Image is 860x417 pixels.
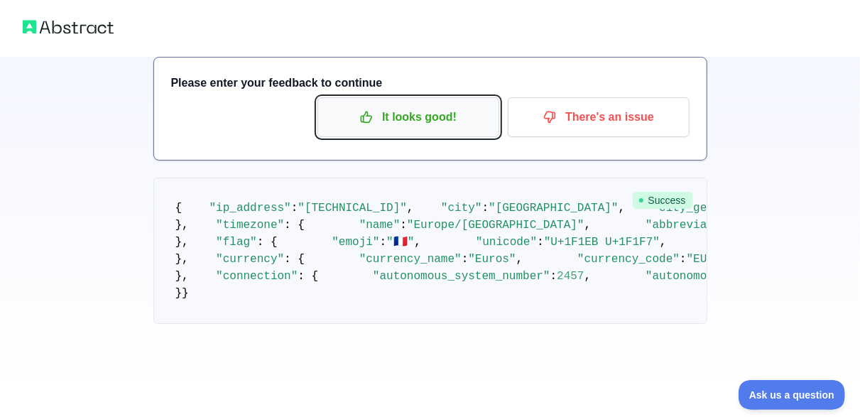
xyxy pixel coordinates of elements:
span: : [400,219,407,232]
span: "timezone" [216,219,284,232]
iframe: Toggle Customer Support [739,380,846,410]
span: , [407,202,414,215]
span: "🇫🇷" [386,236,414,249]
span: : { [257,236,278,249]
span: : [291,202,298,215]
p: It looks good! [328,105,489,129]
span: "[TECHNICAL_ID]" [298,202,407,215]
img: Abstract logo [23,17,114,37]
span: 2457 [557,270,584,283]
span: , [619,202,626,215]
span: "[GEOGRAPHIC_DATA]" [489,202,618,215]
span: : [550,270,557,283]
span: "Euros" [468,253,516,266]
span: , [584,219,592,232]
span: "city" [441,202,482,215]
span: "connection" [216,270,298,283]
p: There's an issue [518,105,679,129]
button: There's an issue [508,97,690,137]
span: "flag" [216,236,257,249]
span: { [175,202,183,215]
span: : { [284,219,305,232]
span: : [462,253,469,266]
span: "name" [359,219,401,232]
span: "currency_name" [359,253,462,266]
span: "autonomous_system_number" [373,270,550,283]
span: , [584,270,592,283]
span: "emoji" [332,236,379,249]
span: : [482,202,489,215]
span: : { [298,270,318,283]
span: "EUR" [687,253,721,266]
span: "currency" [216,253,284,266]
span: Success [633,192,693,209]
span: "unicode" [476,236,537,249]
span: : { [284,253,305,266]
span: "U+1F1EB U+1F1F7" [544,236,660,249]
span: "Europe/[GEOGRAPHIC_DATA]" [407,219,584,232]
span: "abbreviation" [646,219,741,232]
span: : [537,236,544,249]
span: : [380,236,387,249]
span: "currency_code" [577,253,680,266]
h3: Please enter your feedback to continue [171,75,690,92]
span: , [414,236,421,249]
span: , [516,253,523,266]
span: : [680,253,687,266]
span: , [660,236,667,249]
button: It looks good! [317,97,499,137]
span: "ip_address" [209,202,291,215]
